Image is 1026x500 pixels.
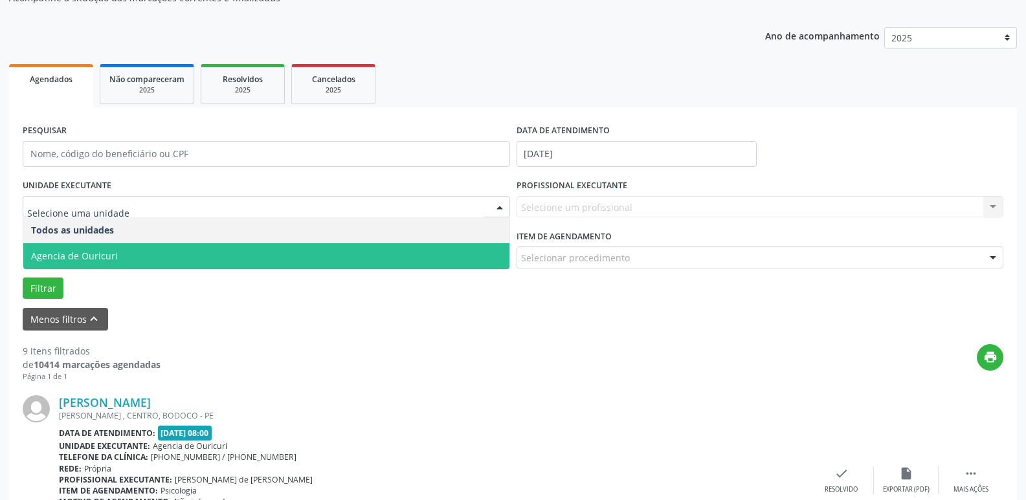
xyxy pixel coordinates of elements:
[23,344,161,358] div: 9 itens filtrados
[34,358,161,371] strong: 10414 marcações agendadas
[27,201,484,226] input: Selecione uma unidade
[765,27,880,43] p: Ano de acompanhamento
[23,277,63,299] button: Filtrar
[161,485,197,496] span: Psicologia
[210,85,275,95] div: 2025
[59,428,155,439] b: Data de atendimento:
[109,74,184,85] span: Não compareceram
[153,440,227,451] span: Agencia de Ouricuri
[59,395,151,409] a: [PERSON_NAME]
[59,451,148,462] b: Telefone da clínica:
[31,250,118,262] span: Agencia de Ouricuri
[983,350,998,364] i: print
[23,176,111,196] label: UNIDADE EXECUTANTE
[30,74,72,85] span: Agendados
[31,224,114,236] span: Todos as unidades
[521,251,630,265] span: Selecionar procedimento
[59,440,150,451] b: Unidade executante:
[23,308,108,331] button: Menos filtroskeyboard_arrow_up
[151,451,296,462] span: [PHONE_NUMBER] / [PHONE_NUMBER]
[23,395,50,422] img: img
[834,466,849,481] i: check
[883,485,930,494] div: Exportar (PDF)
[158,426,212,440] span: [DATE] 08:00
[84,463,111,474] span: Própria
[517,121,610,141] label: DATA DE ATENDIMENTO
[301,85,366,95] div: 2025
[899,466,913,481] i: insert_drive_file
[964,466,978,481] i: 
[312,74,355,85] span: Cancelados
[59,410,809,421] div: [PERSON_NAME] , CENTRO, BODOCO - PE
[87,312,101,326] i: keyboard_arrow_up
[59,474,172,485] b: Profissional executante:
[23,141,510,167] input: Nome, código do beneficiário ou CPF
[175,474,313,485] span: [PERSON_NAME] de [PERSON_NAME]
[23,358,161,371] div: de
[954,485,988,494] div: Mais ações
[977,344,1003,371] button: print
[825,485,858,494] div: Resolvido
[23,121,67,141] label: PESQUISAR
[23,371,161,382] div: Página 1 de 1
[517,176,627,196] label: PROFISSIONAL EXECUTANTE
[59,485,158,496] b: Item de agendamento:
[223,74,263,85] span: Resolvidos
[517,141,757,167] input: Selecione um intervalo
[517,226,612,246] label: Item de agendamento
[109,85,184,95] div: 2025
[59,463,82,474] b: Rede:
